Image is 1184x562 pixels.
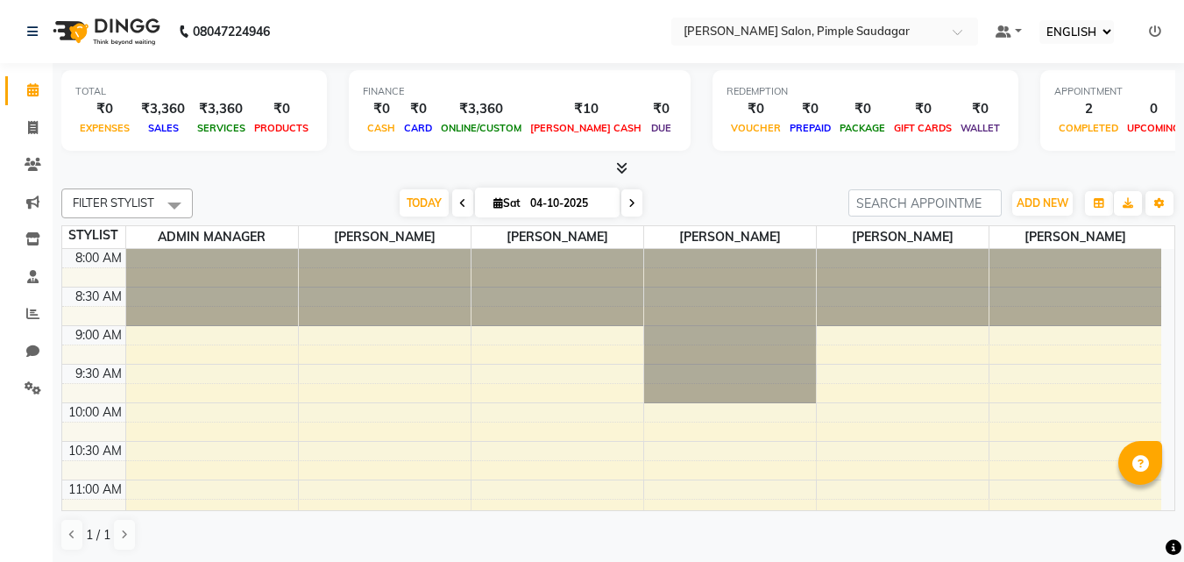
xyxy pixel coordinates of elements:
div: REDEMPTION [727,84,1004,99]
div: 8:00 AM [72,249,125,267]
div: 10:00 AM [65,403,125,422]
span: ADD NEW [1017,196,1068,210]
div: TOTAL [75,84,313,99]
span: [PERSON_NAME] [299,226,471,248]
div: 9:30 AM [72,365,125,383]
span: SALES [144,122,183,134]
span: EXPENSES [75,122,134,134]
span: PREPAID [785,122,835,134]
div: ₹0 [250,99,313,119]
div: 10:30 AM [65,442,125,460]
span: GIFT CARDS [890,122,956,134]
span: [PERSON_NAME] [989,226,1162,248]
iframe: chat widget [1110,492,1166,544]
div: 8:30 AM [72,288,125,306]
div: ₹0 [727,99,785,119]
span: [PERSON_NAME] [817,226,989,248]
div: STYLIST [62,226,125,245]
span: DUE [647,122,676,134]
div: 0 [1123,99,1184,119]
span: Sat [489,196,525,210]
div: ₹0 [785,99,835,119]
div: FINANCE [363,84,677,99]
span: COMPLETED [1054,122,1123,134]
span: SERVICES [193,122,250,134]
div: ₹0 [75,99,134,119]
span: UPCOMING [1123,122,1184,134]
span: PACKAGE [835,122,890,134]
img: logo [45,7,165,56]
div: ₹0 [956,99,1004,119]
span: 1 / 1 [86,526,110,544]
div: ₹0 [890,99,956,119]
div: ₹0 [363,99,400,119]
button: ADD NEW [1012,191,1073,216]
div: ₹3,360 [192,99,250,119]
span: WALLET [956,122,1004,134]
div: ₹3,360 [134,99,192,119]
input: 2025-10-04 [525,190,613,217]
div: ₹0 [400,99,436,119]
div: 9:00 AM [72,326,125,345]
div: ₹10 [526,99,646,119]
input: SEARCH APPOINTMENT [848,189,1002,217]
div: ₹0 [646,99,677,119]
span: [PERSON_NAME] [644,226,816,248]
span: FILTER STYLIST [73,196,154,210]
span: [PERSON_NAME] CASH [526,122,646,134]
div: ₹3,360 [436,99,526,119]
b: 08047224946 [193,7,270,56]
span: VOUCHER [727,122,785,134]
span: CASH [363,122,400,134]
span: ONLINE/CUSTOM [436,122,526,134]
div: 11:00 AM [65,480,125,499]
span: ADMIN MANAGER [126,226,298,248]
span: [PERSON_NAME] [471,226,643,248]
span: PRODUCTS [250,122,313,134]
span: CARD [400,122,436,134]
div: ₹0 [835,99,890,119]
span: TODAY [400,189,449,217]
div: 2 [1054,99,1123,119]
